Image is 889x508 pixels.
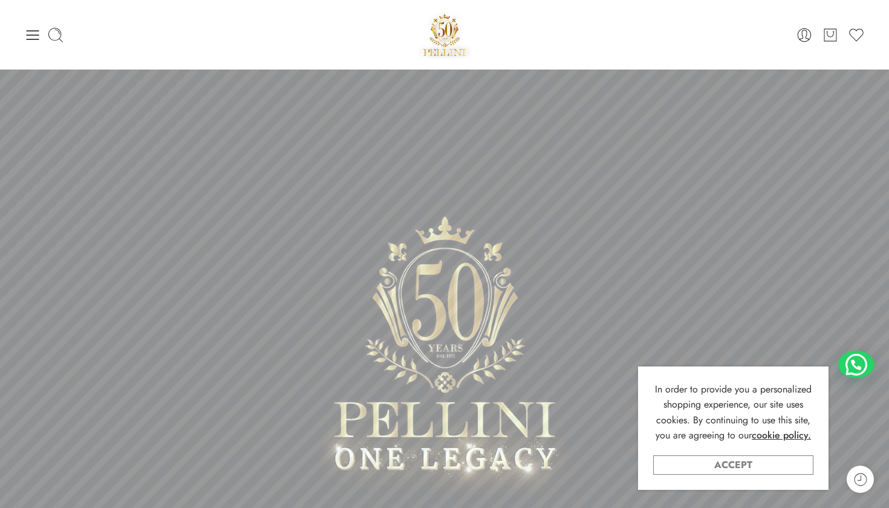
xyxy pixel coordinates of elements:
[653,455,813,475] a: Accept
[752,428,811,443] a: cookie policy.
[796,27,813,44] a: Login / Register
[848,27,865,44] a: Wishlist
[418,9,471,60] img: Pellini
[655,382,812,443] span: In order to provide you a personalized shopping experience, our site uses cookies. By continuing ...
[822,27,839,44] a: Cart
[418,9,471,60] a: Pellini -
